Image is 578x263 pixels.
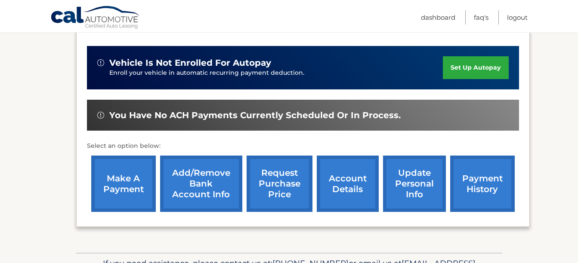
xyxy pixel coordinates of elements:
img: alert-white.svg [97,59,104,66]
a: make a payment [91,156,156,212]
a: Add/Remove bank account info [160,156,242,212]
a: set up autopay [443,56,508,79]
p: Enroll your vehicle in automatic recurring payment deduction. [109,68,443,78]
a: update personal info [383,156,446,212]
a: request purchase price [247,156,312,212]
span: vehicle is not enrolled for autopay [109,58,271,68]
p: Select an option below: [87,141,519,151]
a: Logout [507,10,528,24]
a: account details [317,156,379,212]
img: alert-white.svg [97,112,104,119]
a: Cal Automotive [50,6,141,31]
a: FAQ's [474,10,488,24]
a: Dashboard [421,10,455,24]
span: You have no ACH payments currently scheduled or in process. [109,110,401,121]
a: payment history [450,156,515,212]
